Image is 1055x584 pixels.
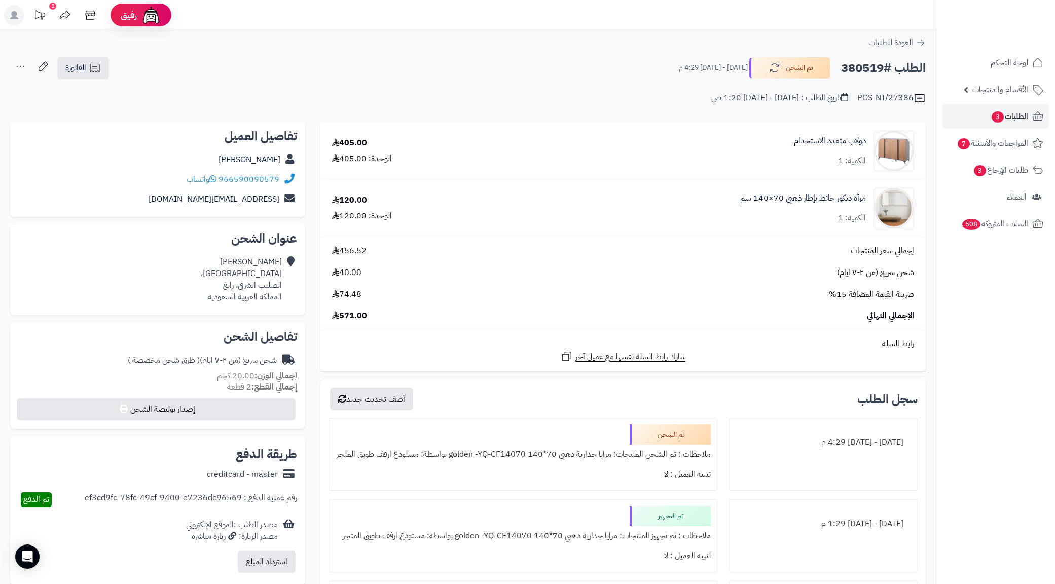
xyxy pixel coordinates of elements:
div: رابط السلة [324,338,922,350]
small: 2 قطعة [227,381,297,393]
div: [DATE] - [DATE] 4:29 م [736,433,911,452]
span: 40.00 [332,267,361,279]
span: الطلبات [991,109,1028,124]
img: 1753776321-1-90x90.jpg [874,188,914,228]
a: الفاتورة [57,57,109,79]
a: طلبات الإرجاع3 [942,158,1049,182]
h2: تفاصيل الشحن [18,331,297,343]
h2: طريقة الدفع [236,448,297,460]
a: المراجعات والأسئلة7 [942,131,1049,155]
span: 7 [957,138,970,150]
div: ملاحظات : تم تجهيز المنتجات: مرايا جدارية دهبي 70*140 golden -YQ-CF14070 بواسطة: مستودع ارفف طويق... [335,526,711,546]
a: [PERSON_NAME] [219,153,280,166]
a: السلات المتروكة508 [942,212,1049,236]
div: 2 [49,3,56,10]
span: 456.52 [332,245,367,257]
span: ضريبة القيمة المضافة 15% [829,289,914,300]
div: 405.00 [332,137,367,149]
span: 571.00 [332,310,367,322]
div: مصدر الزيارة: زيارة مباشرة [186,531,278,542]
div: مصدر الطلب :الموقع الإلكتروني [186,519,278,542]
span: المراجعات والأسئلة [957,136,1028,150]
a: [EMAIL_ADDRESS][DOMAIN_NAME] [149,193,279,205]
button: إصدار بوليصة الشحن [17,398,296,420]
div: POS-NT/27386 [857,92,926,104]
span: 3 [973,165,987,177]
img: 1739786981-110113010105-90x90.jpg [874,131,914,171]
a: لوحة التحكم [942,51,1049,75]
div: الكمية: 1 [838,212,866,224]
span: رفيق [121,9,137,21]
span: العودة للطلبات [868,36,913,49]
span: الفاتورة [65,62,86,74]
a: شارك رابط السلة نفسها مع عميل آخر [561,350,686,363]
div: الكمية: 1 [838,155,866,167]
h3: سجل الطلب [857,393,918,405]
a: 966590090579 [219,173,279,185]
div: ملاحظات : تم الشحن المنتجات: مرايا جدارية دهبي 70*140 golden -YQ-CF14070 بواسطة: مستودع ارفف طويق... [335,445,711,464]
div: تم التجهيز [630,506,711,526]
div: الوحدة: 405.00 [332,153,392,165]
div: تم الشحن [630,424,711,445]
span: الإجمالي النهائي [867,310,914,322]
span: الأقسام والمنتجات [972,83,1028,97]
a: العملاء [942,185,1049,209]
span: إجمالي سعر المنتجات [851,245,914,257]
img: ai-face.png [141,5,161,25]
div: [DATE] - [DATE] 1:29 م [736,514,911,534]
span: 508 [961,218,981,230]
a: مرآة ديكور حائط بإطار ذهبي 70×140 سم [740,192,866,204]
button: تم الشحن [749,57,830,79]
div: [PERSON_NAME] [GEOGRAPHIC_DATA]، الصليب الشرقي، رابغ المملكة العربية السعودية [201,256,282,302]
button: استرداد المبلغ [238,551,296,573]
button: أضف تحديث جديد [330,388,413,410]
a: تحديثات المنصة [27,5,52,28]
span: السلات المتروكة [961,217,1028,231]
a: واتساب [187,173,216,185]
small: 20.00 كجم [217,370,297,382]
span: طلبات الإرجاع [973,163,1028,177]
div: 120.00 [332,194,367,206]
span: 74.48 [332,289,361,300]
img: logo-2.png [986,14,1045,35]
span: لوحة التحكم [991,56,1028,70]
span: شارك رابط السلة نفسها مع عميل آخر [575,351,686,363]
div: تنبيه العميل : لا [335,464,711,484]
a: الطلبات3 [942,104,1049,129]
div: تنبيه العميل : لا [335,546,711,566]
strong: إجمالي القطع: [251,381,297,393]
span: 3 [991,111,1004,123]
span: تم الدفع [23,493,49,505]
h2: الطلب #380519 [841,58,926,79]
div: شحن سريع (من ٢-٧ ايام) [128,355,277,366]
div: تاريخ الطلب : [DATE] - [DATE] 1:20 ص [711,92,848,104]
div: Open Intercom Messenger [15,544,40,569]
div: رقم عملية الدفع : ef3cd9fc-78fc-49cf-9400-e7236dc96569 [85,492,297,507]
span: العملاء [1007,190,1027,204]
a: العودة للطلبات [868,36,926,49]
span: ( طرق شحن مخصصة ) [128,354,200,366]
div: الوحدة: 120.00 [332,210,392,222]
h2: عنوان الشحن [18,232,297,245]
h2: تفاصيل العميل [18,130,297,142]
small: [DATE] - [DATE] 4:29 م [679,63,748,73]
a: دولاب متعدد الاستخدام [794,135,866,147]
span: شحن سريع (من ٢-٧ ايام) [837,267,914,279]
div: creditcard - master [207,469,278,480]
strong: إجمالي الوزن: [254,370,297,382]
